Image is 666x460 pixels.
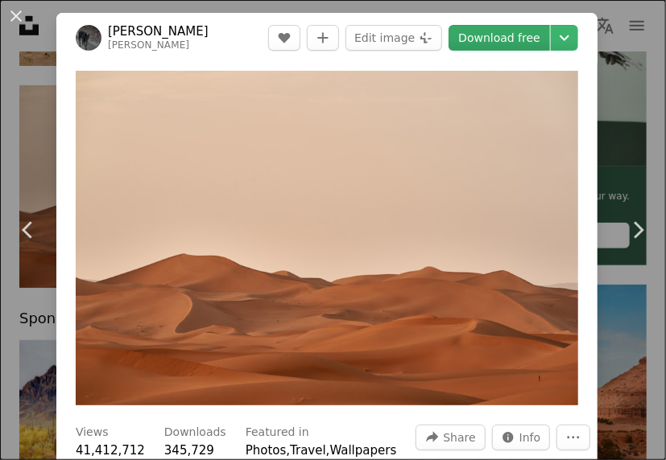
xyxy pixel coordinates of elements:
h3: Downloads [164,425,226,441]
a: Wallpapers [330,443,397,458]
span: 345,729 [164,443,214,458]
button: Edit image [345,25,442,51]
img: Go to Wolfgang Hasselmann's profile [76,25,101,51]
button: Zoom in on this image [76,71,578,405]
button: Share this image [416,425,485,450]
a: Next [610,153,666,307]
span: Share [443,425,475,450]
button: Add to Collection [307,25,339,51]
a: [PERSON_NAME] [108,23,209,39]
a: [PERSON_NAME] [108,39,189,51]
span: Info [519,425,541,450]
h3: Featured in [246,425,309,441]
span: , [286,443,290,458]
a: Photos [246,443,287,458]
a: Travel [290,443,326,458]
h3: Views [76,425,109,441]
button: More Actions [556,425,590,450]
a: Download free [449,25,550,51]
button: Choose download size [551,25,578,51]
img: dessert field [76,71,578,405]
button: Like [268,25,300,51]
span: , [326,443,330,458]
span: 41,412,712 [76,443,145,458]
button: Stats about this image [492,425,551,450]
